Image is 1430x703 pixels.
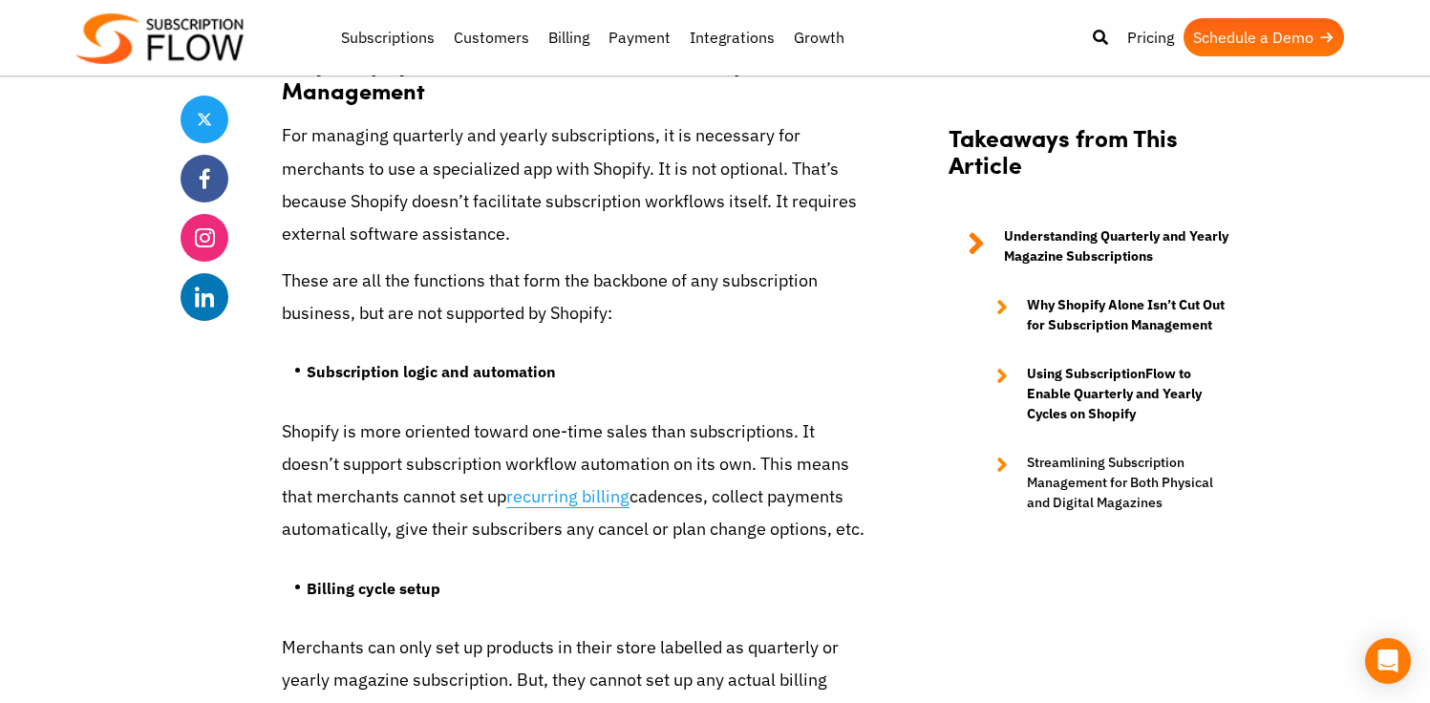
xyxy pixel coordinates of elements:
a: Subscriptions [331,18,444,56]
div: Open Intercom Messenger [1365,638,1411,684]
a: Streamlining Subscription Management for Both Physical and Digital Magazines [977,453,1231,513]
a: Using SubscriptionFlow to Enable Quarterly and Yearly Cycles on Shopify [977,364,1231,424]
a: Understanding Quarterly and Yearly Magazine Subscriptions [949,226,1231,266]
a: Customers [444,18,539,56]
p: For managing quarterly and yearly subscriptions, it is necessary for merchants to use a specializ... [282,119,870,250]
a: recurring billing [506,485,630,508]
img: Subscriptionflow [76,13,244,64]
a: Schedule a Demo [1184,18,1344,56]
strong: Using SubscriptionFlow to Enable Quarterly and Yearly Cycles on Shopify [1027,364,1231,424]
a: Payment [599,18,680,56]
a: Why Shopify Alone Isn’t Cut Out for Subscription Management [977,295,1231,335]
strong: Understanding Quarterly and Yearly Magazine Subscriptions [1004,226,1231,266]
p: Shopify is more oriented toward one-time sales than subscriptions. It doesn’t support subscriptio... [282,415,870,546]
a: Integrations [680,18,784,56]
strong: Why Shopify Alone Isn’t Cut Out for Subscription Management [282,45,787,106]
strong: Subscription logic and automation [307,362,556,381]
a: Growth [784,18,854,56]
a: Billing [539,18,599,56]
h2: Takeaways from This Article [949,123,1231,198]
strong: Why Shopify Alone Isn’t Cut Out for Subscription Management [1027,295,1231,335]
p: These are all the functions that form the backbone of any subscription business, but are not supp... [282,265,870,330]
strong: Billing cycle setup [307,579,440,598]
a: Pricing [1118,18,1184,56]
